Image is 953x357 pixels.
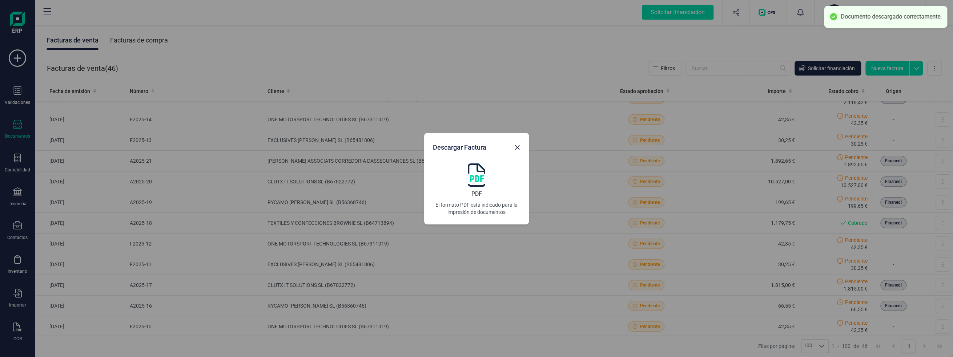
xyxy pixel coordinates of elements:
[468,163,485,187] img: document-icon
[511,142,523,153] button: Close
[471,190,482,198] span: PDF
[433,201,520,216] p: El formato PDF está indicado para la impresión de documentos
[430,139,511,153] div: Descargar Factura
[841,13,942,21] div: Documento descargado correctamente.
